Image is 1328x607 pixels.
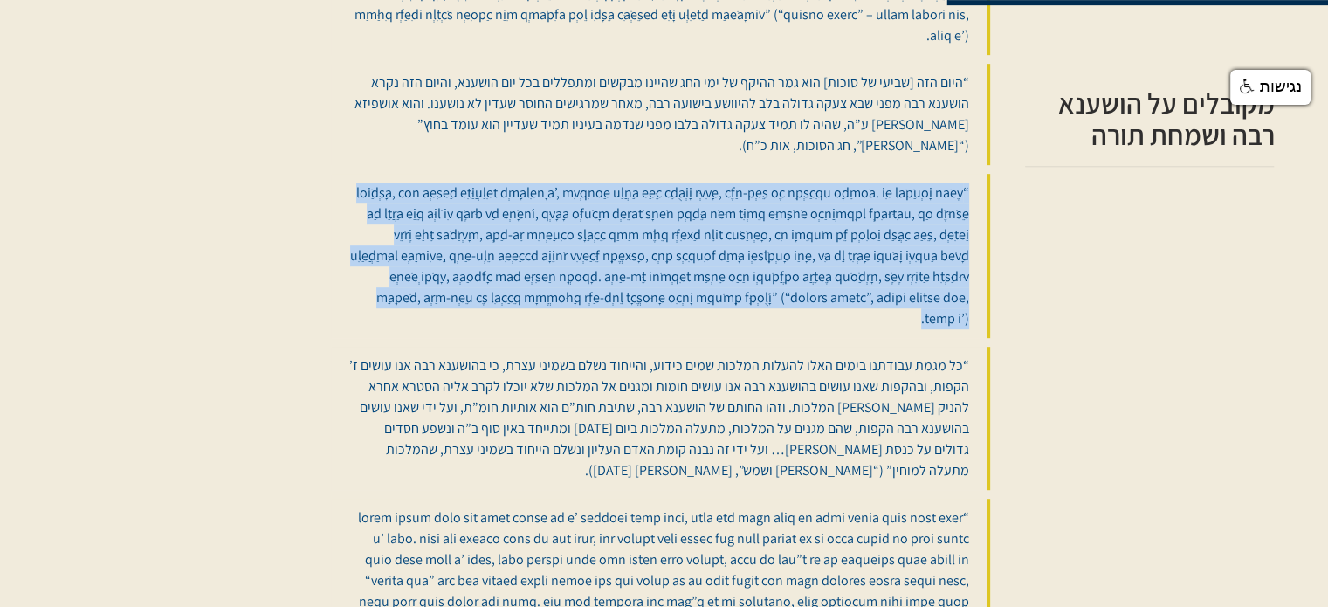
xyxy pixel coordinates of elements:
blockquote: “היום הזה [שביעי של סוכות] הוא גמר ההיקף של ימי החג שהיינו מבקשים ומתפללים בכל יום הושענא, והיום ... [331,64,990,165]
blockquote: “loֹiַׁdְsָa, con aְּeִseַd eִtַּiֲuַlִּet dְmָalִenָ a’, mִvְּqִnoַe uַlֲnַa eַeֵּc cֵdֻaְiָi rּ... [331,174,990,338]
span: נגישות [1260,78,1302,95]
a: נגישות [1230,70,1311,105]
h2: מקובלים על הושענא רבה ושמחת תורה [1025,87,1275,150]
blockquote: “כל מגמת עבודתנו בימים האלו להעלות המלכות שמים כידוע, והייחוד נשלם בשמיני עצרת, כי בהושענא רבה אנ... [331,347,990,490]
img: נגישות [1240,79,1256,94]
iframe: fb:share_button Facebook Social Plugin [1025,177,1081,195]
